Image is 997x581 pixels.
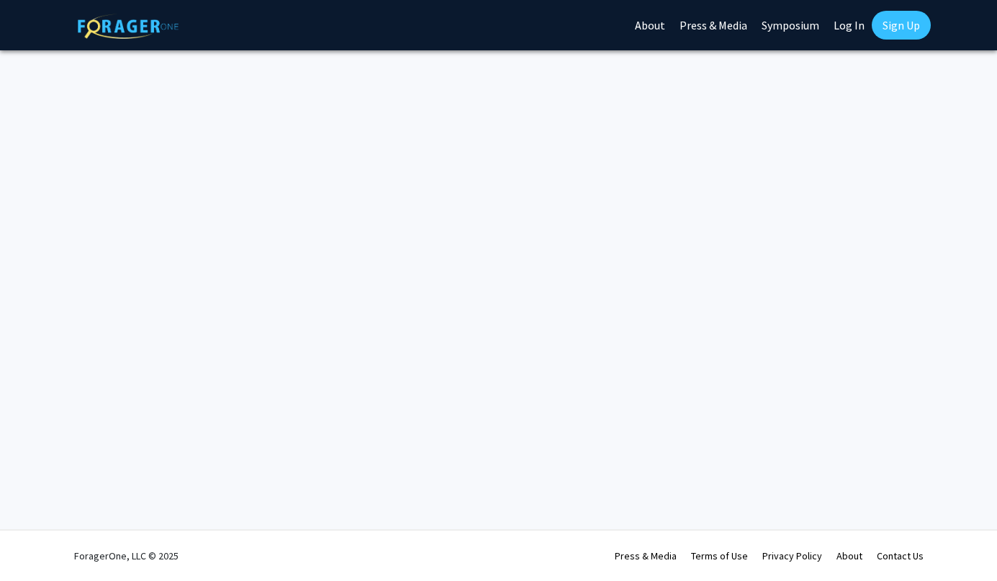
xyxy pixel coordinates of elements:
a: Privacy Policy [762,549,822,562]
a: Contact Us [877,549,924,562]
a: Press & Media [615,549,677,562]
a: Sign Up [872,11,931,40]
img: ForagerOne Logo [78,14,179,39]
a: Terms of Use [691,549,748,562]
a: About [836,549,862,562]
div: ForagerOne, LLC © 2025 [74,531,179,581]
